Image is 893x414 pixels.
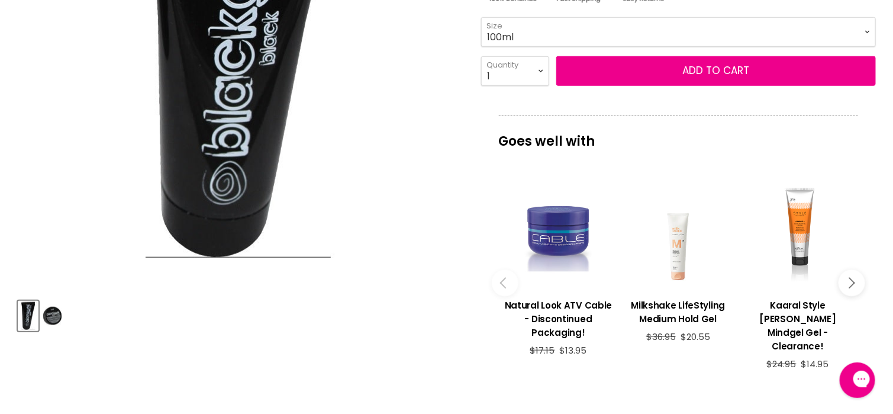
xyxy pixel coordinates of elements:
span: $14.95 [801,358,829,370]
span: $24.95 [767,358,797,370]
div: Product thumbnails [16,297,462,331]
span: $17.15 [530,344,555,357]
a: View product:Milkshake LifeStyling Medium Hold Gel [624,290,732,332]
h3: Kaaral Style [PERSON_NAME] Mindgel Gel - Clearance! [744,299,852,353]
span: $20.55 [681,330,710,343]
span: $13.95 [560,344,587,357]
h3: Natural Look ATV Cable - Discontinued Packaging! [505,299,612,339]
button: Add to cart [556,56,876,86]
span: Add to cart [682,63,749,78]
span: $36.95 [646,330,676,343]
select: Quantity [481,56,549,86]
a: View product:Natural Look ATV Cable - Discontinued Packaging! [505,290,612,345]
img: Maeko Black Gel [43,302,62,330]
img: Maeko Black Gel [19,302,37,330]
button: Maeko Black Gel [18,301,38,331]
button: Maeko Black Gel [42,301,63,331]
a: View product:Kaaral Style Perfetto Mindgel Gel - Clearance! [744,290,852,359]
iframe: Gorgias live chat messenger [834,358,881,402]
h3: Milkshake LifeStyling Medium Hold Gel [624,299,732,326]
p: Goes well with [499,115,858,155]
